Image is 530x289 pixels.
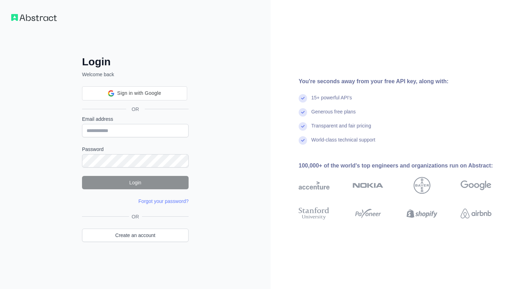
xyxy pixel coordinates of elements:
[126,106,145,113] span: OR
[299,177,329,194] img: accenture
[299,122,307,131] img: check mark
[82,116,189,123] label: Email address
[299,162,514,170] div: 100,000+ of the world's top engineers and organizations run on Abstract:
[138,198,189,204] a: Forgot your password?
[311,94,352,108] div: 15+ powerful API's
[299,136,307,145] img: check mark
[82,229,189,242] a: Create an account
[299,77,514,86] div: You're seconds away from your free API key, along with:
[117,90,161,97] span: Sign in with Google
[311,136,375,150] div: World-class technical support
[299,94,307,103] img: check mark
[299,108,307,117] img: check mark
[82,86,187,100] div: Sign in with Google
[311,122,371,136] div: Transparent and fair pricing
[82,71,189,78] p: Welcome back
[407,206,437,221] img: shopify
[461,206,491,221] img: airbnb
[311,108,356,122] div: Generous free plans
[82,55,189,68] h2: Login
[11,14,57,21] img: Workflow
[82,176,189,189] button: Login
[82,146,189,153] label: Password
[353,206,383,221] img: payoneer
[461,177,491,194] img: google
[353,177,383,194] img: nokia
[414,177,430,194] img: bayer
[129,213,142,220] span: OR
[299,206,329,221] img: stanford university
